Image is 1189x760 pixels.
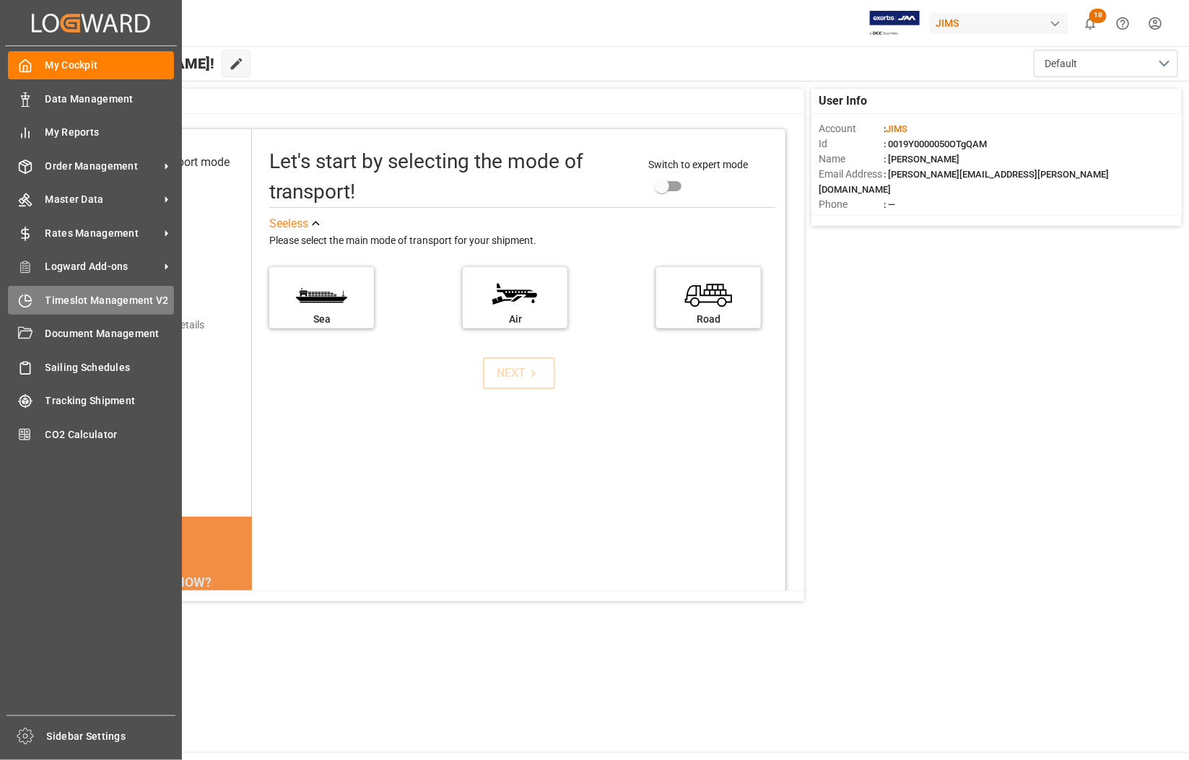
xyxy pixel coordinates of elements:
span: : [884,123,907,134]
span: CO2 Calculator [45,427,175,442]
div: JIMS [930,13,1068,34]
span: Email Address [819,167,884,182]
span: 18 [1089,9,1107,23]
div: NEXT [497,364,541,382]
span: Timeslot Management V2 [45,293,175,308]
span: Phone [819,197,884,212]
div: Sea [276,312,367,327]
img: Exertis%20JAM%20-%20Email%20Logo.jpg_1722504956.jpg [870,11,920,36]
span: Order Management [45,159,160,174]
a: Timeslot Management V2 [8,286,174,314]
span: : Shipper [884,214,920,225]
a: CO2 Calculator [8,420,174,448]
div: Let's start by selecting the mode of transport! [269,147,634,207]
span: : 0019Y0000050OTgQAM [884,139,987,149]
span: : [PERSON_NAME][EMAIL_ADDRESS][PERSON_NAME][DOMAIN_NAME] [819,169,1109,195]
span: : — [884,199,895,210]
span: Master Data [45,192,160,207]
div: Please select the main mode of transport for your shipment. [269,232,775,250]
a: My Reports [8,118,174,147]
button: NEXT [483,357,555,389]
button: show 18 new notifications [1074,7,1107,40]
span: Name [819,152,884,167]
button: Help Center [1107,7,1139,40]
span: User Info [819,92,867,110]
span: Switch to expert mode [648,159,748,170]
span: Account Type [819,212,884,227]
span: Logward Add-ons [45,259,160,274]
button: open menu [1034,50,1178,77]
span: Data Management [45,92,175,107]
span: My Reports [45,125,175,140]
span: My Cockpit [45,58,175,73]
span: Tracking Shipment [45,393,175,409]
span: Sidebar Settings [47,729,176,744]
span: Default [1045,56,1077,71]
span: Id [819,136,884,152]
a: Sailing Schedules [8,353,174,381]
span: : [PERSON_NAME] [884,154,959,165]
div: Select transport mode [118,154,230,171]
span: Sailing Schedules [45,360,175,375]
div: Air [470,312,560,327]
div: See less [269,215,308,232]
a: Data Management [8,84,174,113]
a: Tracking Shipment [8,387,174,415]
button: JIMS [930,9,1074,37]
span: Account [819,121,884,136]
span: JIMS [886,123,907,134]
span: Rates Management [45,226,160,241]
div: Road [663,312,754,327]
a: My Cockpit [8,51,174,79]
span: Document Management [45,326,175,341]
a: Document Management [8,320,174,348]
